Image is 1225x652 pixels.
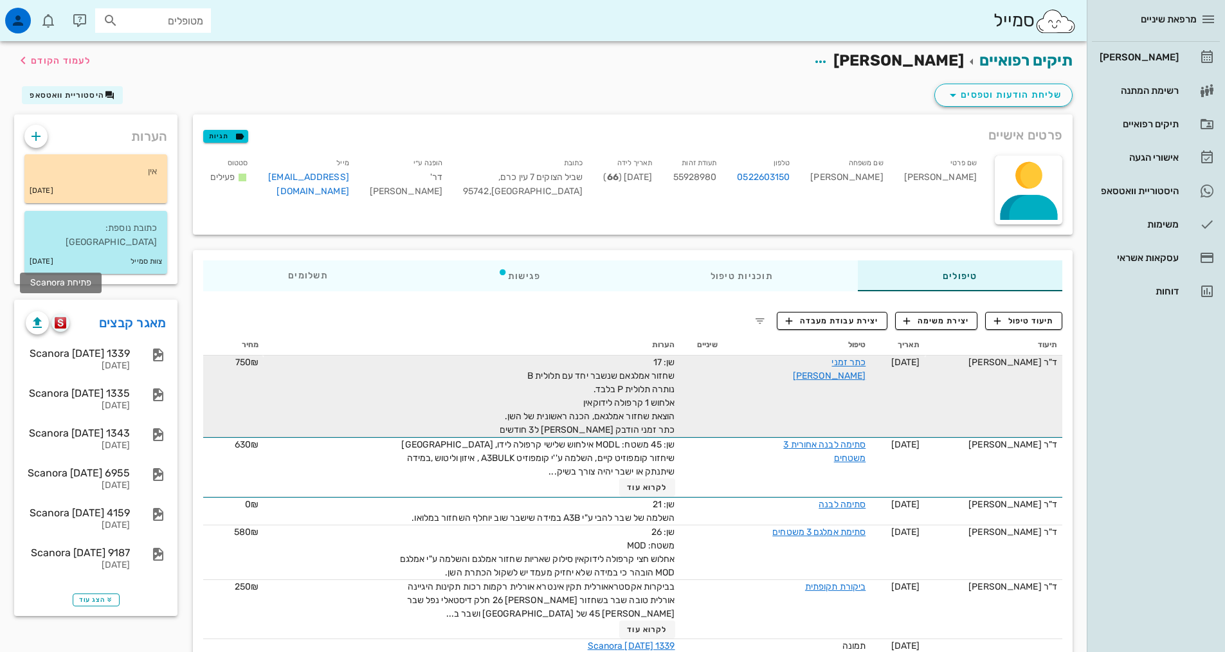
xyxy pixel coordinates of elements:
[1092,109,1220,140] a: תיקים רפואיים
[30,255,53,269] small: [DATE]
[1035,8,1076,34] img: SmileCloud logo
[985,312,1062,330] button: תיעוד טיפול
[413,159,442,167] small: הופנה ע״י
[626,260,858,291] div: תוכניות טיפול
[737,170,790,185] a: 0522603150
[930,438,1057,451] div: ד"ר [PERSON_NAME]
[680,335,723,356] th: שיניים
[891,527,920,538] span: [DATE]
[38,10,46,18] span: תג
[988,125,1062,145] span: פרטים אישיים
[895,312,978,330] button: יצירת משימה
[994,7,1076,35] div: סמייל
[1092,142,1220,173] a: אישורי הגעה
[930,525,1057,539] div: ד"ר [PERSON_NAME]
[627,625,667,634] span: לקרוא עוד
[930,356,1057,369] div: ד"ר [PERSON_NAME]
[26,361,130,372] div: [DATE]
[498,172,583,183] span: שביל הצוקים 7 עין כרם
[268,172,349,197] a: [EMAIL_ADDRESS][DOMAIN_NAME]
[99,312,167,333] a: מאגר קבצים
[1092,209,1220,240] a: משימות
[819,499,866,510] a: סתימה לבנה
[1097,86,1179,96] div: רשימת המתנה
[1097,52,1179,62] div: [PERSON_NAME]
[774,159,790,167] small: טלפון
[73,593,120,606] button: הצג עוד
[235,357,259,368] span: 750₪
[673,172,717,183] span: 55928980
[617,159,653,167] small: תאריך לידה
[619,478,675,496] button: לקרוא עוד
[26,560,130,571] div: [DATE]
[26,520,130,531] div: [DATE]
[1092,176,1220,206] a: תגהיסטוריית וואטסאפ
[994,315,1054,327] span: תיעוד טיפול
[22,86,123,104] button: היסטוריית וואטסאפ
[407,581,675,619] span: בביקרות אקסטראאורלית תקין אינטרא אורלית רקמות רכות תקינות היגיינה אורלית טובה שבר בשחזור [PERSON_...
[234,527,259,538] span: 580₪
[564,159,583,167] small: כתובת
[930,580,1057,593] div: ד"ר [PERSON_NAME]
[131,255,162,269] small: צוות סמייל
[891,640,920,651] span: [DATE]
[14,114,177,152] div: הערות
[603,172,652,183] span: [DATE] ( )
[203,335,264,356] th: מחיר
[30,91,104,100] span: היסטוריית וואטסאפ
[619,620,675,638] button: לקרוא עוד
[264,335,680,356] th: הערות
[1097,186,1179,196] div: היסטוריית וואטסאפ
[413,260,626,291] div: פגישות
[489,186,583,197] span: [GEOGRAPHIC_DATA]
[15,49,91,72] button: לעמוד הקודם
[359,153,453,206] div: דר' [PERSON_NAME]
[1097,119,1179,129] div: תיקים רפואיים
[1097,253,1179,263] div: עסקאות אשראי
[31,55,91,66] span: לעמוד הקודם
[26,401,130,412] div: [DATE]
[871,335,925,356] th: תאריך
[772,527,866,538] a: סתימת אמלגם 3 משטחים
[1097,152,1179,163] div: אישורי הגעה
[1097,219,1179,230] div: משימות
[26,547,130,559] div: Scanora [DATE] 9187
[588,640,675,651] a: Scanora [DATE] 1339
[793,357,866,381] a: כתר זמני [PERSON_NAME]
[412,499,675,523] span: שן: 21 השלמה של שבר להבי ע"י A3B במידה שישבר שוב יוחלף השחזור במלואו.
[891,439,920,450] span: [DATE]
[682,159,716,167] small: תעודת זהות
[925,335,1062,356] th: תיעוד
[26,467,130,479] div: Scanora [DATE] 6955
[1092,276,1220,307] a: דוחות
[627,483,667,492] span: לקרוא עוד
[235,581,259,592] span: 250₪
[607,172,619,183] strong: 66
[894,153,987,206] div: [PERSON_NAME]
[950,159,977,167] small: שם פרטי
[805,581,866,592] a: ביקורת תקופתית
[945,87,1062,103] span: שליחת הודעות וטפסים
[500,357,675,435] span: שן: 17 שחזור אמלגאם שנשבר יחד עם תלולית B נותרה תלולית P בלבד. אלחוש 1 קרפולה לידוקאין הוצאת שחזו...
[858,260,1062,291] div: טיפולים
[934,84,1073,107] button: שליחת הודעות וטפסים
[35,221,157,249] p: כתובת נוספת: [GEOGRAPHIC_DATA]
[891,357,920,368] span: [DATE]
[1141,14,1197,25] span: מרפאת שיניים
[903,315,969,327] span: יצירת משימה
[51,314,69,332] button: scanora logo
[26,440,130,451] div: [DATE]
[489,186,491,197] span: ,
[203,130,248,143] button: תגיות
[723,335,871,356] th: טיפול
[930,498,1057,511] div: ד"ר [PERSON_NAME]
[26,387,130,399] div: Scanora [DATE] 1335
[79,596,113,604] span: הצג עוד
[786,315,878,327] span: יצירת עבודת מעבדה
[26,480,130,491] div: [DATE]
[235,439,259,450] span: 630₪
[891,581,920,592] span: [DATE]
[849,159,884,167] small: שם משפחה
[55,317,67,329] img: scanora logo
[209,131,242,142] span: תגיות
